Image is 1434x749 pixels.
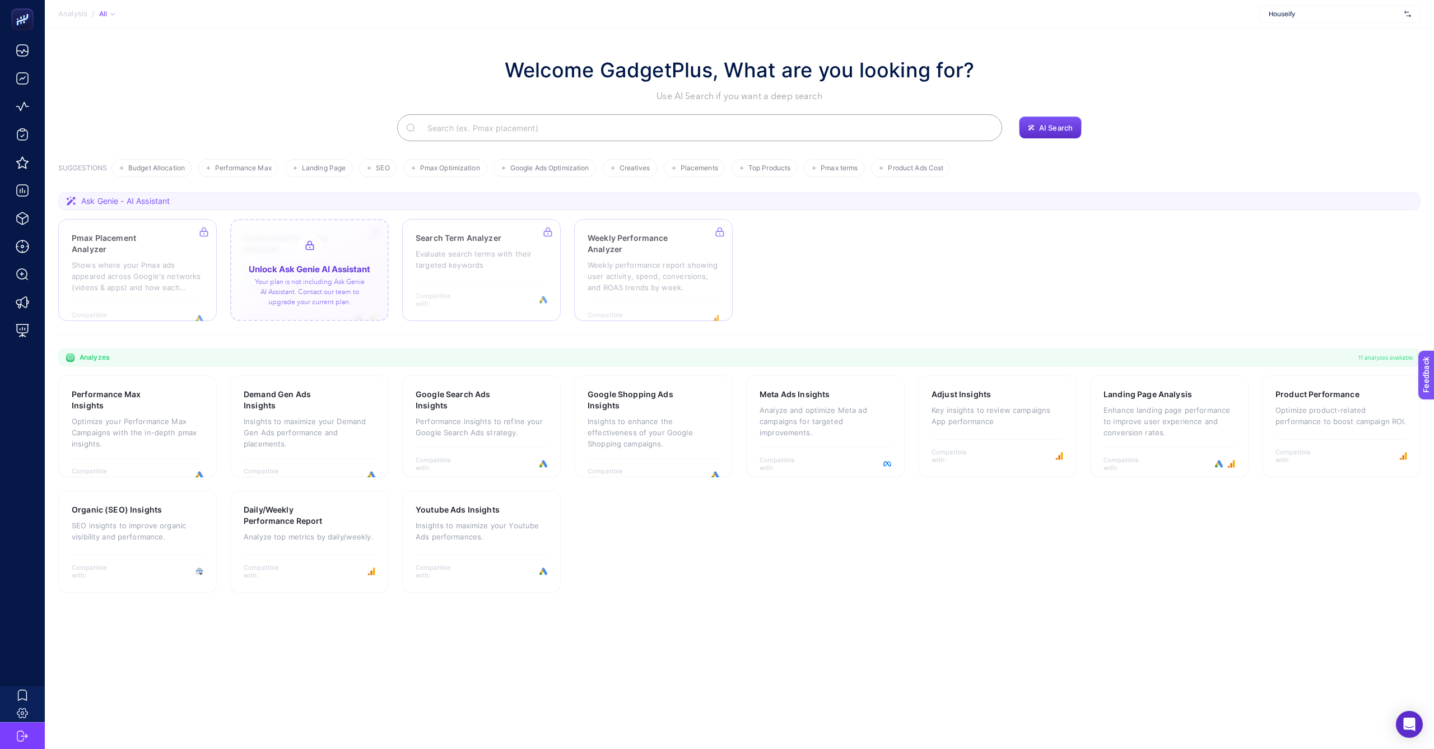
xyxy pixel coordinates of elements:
span: AI Search [1039,123,1073,132]
p: Optimize product-related performance to boost campaign ROI. [1275,404,1407,427]
span: Compatible with: [932,448,982,464]
a: Pmax Placement AnalyzerShows where your Pmax ads appeared across Google's networks (videos & apps... [58,219,217,321]
a: Google Search Ads InsightsPerformance insights to refine your Google Search Ads strategy.Compatib... [402,375,561,477]
span: SEO [376,164,389,173]
span: Placements [681,164,718,173]
span: Budget Allocation [128,164,185,173]
p: Insights to maximize your Youtube Ads performances. [416,520,547,542]
span: / [92,9,95,18]
h1: Welcome GadgetPlus, What are you looking for? [505,55,975,85]
span: Performance Max [215,164,272,173]
span: Analyzes [80,353,109,362]
span: Compatible with: [588,467,638,483]
span: Feedback [7,3,43,12]
h3: Performance Max Insights [72,389,168,411]
h3: Daily/Weekly Performance Report [244,504,342,527]
p: Enhance landing page performance to improve user experience and conversion rates. [1104,404,1235,438]
a: Youtube Ads InsightsInsights to maximize your Youtube Ads performances.Compatible with: [402,491,561,593]
span: Compatible with: [1275,448,1326,464]
h3: Demand Gen Ads Insights [244,389,340,411]
span: Compatible with: [760,456,810,472]
h3: Meta Ads Insights [760,389,830,400]
p: Key insights to review campaigns App performance [932,404,1063,427]
span: Creatives [620,164,650,173]
a: Search Term AnalyzerEvaluate search terms with their targeted keywordsCompatible with: [402,219,561,321]
a: Demand Gen Ads InsightsInsights to maximize your Demand Gen Ads performance and placements.Compat... [230,375,389,477]
button: AI Search [1019,117,1082,139]
span: Analysis [58,10,87,18]
a: Product PerformanceOptimize product-related performance to boost campaign ROI.Compatible with: [1262,375,1421,477]
span: Top Products [748,164,790,173]
h3: Organic (SEO) Insights [72,504,162,515]
p: SEO insights to improve organic visibility and performance. [72,520,203,542]
span: Compatible with: [244,564,294,579]
span: Pmax terms [821,164,858,173]
h3: Product Performance [1275,389,1359,400]
span: Compatible with: [244,467,294,483]
span: 11 analyzes available [1358,353,1413,362]
p: Use AI Search if you want a deep search [505,90,975,103]
a: Google Shopping Ads InsightsInsights to enhance the effectiveness of your Google Shopping campaig... [574,375,733,477]
p: Optimize your Performance Max Campaigns with the in-depth pmax insights. [72,416,203,449]
a: Organic (SEO) InsightsSEO insights to improve organic visibility and performance.Compatible with: [58,491,217,593]
h3: Google Search Ads Insights [416,389,513,411]
span: Ask Genie - AI Assistant [81,196,170,207]
img: svg%3e [1404,8,1411,20]
span: Pmax Optimization [420,164,480,173]
input: Search [418,112,993,143]
span: Product Ads Cost [888,164,943,173]
h3: Google Shopping Ads Insights [588,389,685,411]
span: Google Ads Optimization [510,164,589,173]
a: Adjust InsightsKey insights to review campaigns App performanceCompatible with: [918,375,1077,477]
a: Daily/Weekly Performance ReportAnalyze top metrics by daily/weekly.Compatible with: [230,491,389,593]
a: Meta Ads InsightsAnalyze and optimize Meta ad campaigns for targeted improvements.Compatible with: [746,375,905,477]
span: Compatible with: [416,456,466,472]
span: Compatible with: [72,467,122,483]
h3: SUGGESTIONS [58,164,107,177]
div: All [99,10,115,18]
span: Landing Page [302,164,346,173]
div: Open Intercom Messenger [1396,711,1423,738]
h3: Youtube Ads Insights [416,504,500,515]
a: Performance Max InsightsOptimize your Performance Max Campaigns with the in-depth pmax insights.C... [58,375,217,477]
p: Performance insights to refine your Google Search Ads strategy. [416,416,547,438]
p: Analyze top metrics by daily/weekly. [244,531,375,542]
p: Insights to maximize your Demand Gen Ads performance and placements. [244,416,375,449]
a: Landing Page AnalysisEnhance landing page performance to improve user experience and conversion r... [1090,375,1249,477]
span: Compatible with: [416,564,466,579]
a: Product Performance AnalyzerIdentify underperforming products and focus on high-converting items ... [230,219,389,321]
p: Insights to enhance the effectiveness of your Google Shopping campaigns. [588,416,719,449]
h3: Landing Page Analysis [1104,389,1192,400]
p: Analyze and optimize Meta ad campaigns for targeted improvements. [760,404,891,438]
span: Houseify [1269,10,1400,18]
a: Weekly Performance AnalyzerWeekly performance report showing user activity, spend, conversions, a... [574,219,733,321]
h3: Adjust Insights [932,389,991,400]
span: Compatible with: [72,564,122,579]
span: Compatible with: [1104,456,1154,472]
